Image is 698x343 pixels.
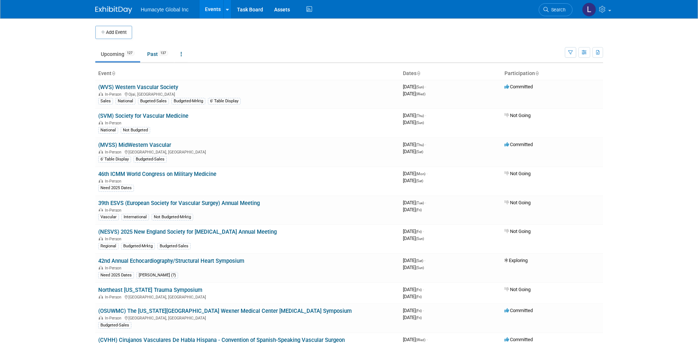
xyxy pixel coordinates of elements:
a: 39th ESVS (European Society for Vascular Surgey) Annual Meeting [98,200,260,206]
div: [GEOGRAPHIC_DATA], [GEOGRAPHIC_DATA] [98,294,397,300]
span: [DATE] [403,207,422,212]
span: (Thu) [416,143,424,147]
span: Committed [504,337,533,342]
span: In-Person [105,121,124,125]
span: (Sun) [416,237,424,241]
span: In-Person [105,208,124,213]
div: [PERSON_NAME] (?) [137,272,178,279]
a: (NESVS) 2025 New England Society for [MEDICAL_DATA] Annual Meeting [98,229,277,235]
span: [DATE] [403,258,425,263]
div: Bugeted-Sales [138,98,169,105]
th: Dates [400,67,502,80]
span: [DATE] [403,200,426,205]
div: Budgeted-Sales [157,243,191,250]
span: [DATE] [403,178,423,183]
span: Committed [504,142,533,147]
span: (Wed) [416,338,425,342]
div: Need 2025 Dates [98,272,134,279]
span: [DATE] [403,142,426,147]
span: In-Person [105,295,124,300]
a: Upcoming127 [95,47,140,61]
span: [DATE] [403,294,422,299]
span: (Sat) [416,150,423,154]
img: In-Person Event [99,316,103,319]
span: In-Person [105,150,124,155]
th: Event [95,67,400,80]
div: 6' Table Display [98,156,131,163]
span: (Fri) [416,309,422,313]
a: Past137 [142,47,174,61]
div: Sales [98,98,113,105]
span: - [423,229,424,234]
span: [DATE] [403,120,424,125]
a: (WVS) Western Vascular Society [98,84,178,91]
span: In-Person [105,179,124,184]
span: - [425,142,426,147]
span: - [425,113,426,118]
span: Not Going [504,229,531,234]
a: (MVSS) MidWestern Vascular [98,142,171,148]
span: (Fri) [416,295,422,299]
div: Ojai, [GEOGRAPHIC_DATA] [98,91,397,97]
span: - [426,171,428,176]
span: [DATE] [403,229,424,234]
span: [DATE] [403,315,422,320]
a: Sort by Event Name [111,70,115,76]
a: (OSUWMC) The [US_STATE][GEOGRAPHIC_DATA] Wexner Medical Center [MEDICAL_DATA] Symposium [98,308,352,314]
span: Not Going [504,200,531,205]
span: - [425,200,426,205]
span: - [423,287,424,292]
div: Budgeted-Mrktg [171,98,205,105]
div: Need 2025 Dates [98,185,134,191]
span: (Thu) [416,114,424,118]
span: [DATE] [403,287,424,292]
button: Add Event [95,26,132,39]
span: (Sun) [416,85,424,89]
div: National [116,98,135,105]
div: Not Budgeted-Mrktg [152,214,193,220]
a: Northeast [US_STATE] Trauma Symposium [98,287,202,293]
div: Vascular [98,214,119,220]
img: In-Person Event [99,92,103,96]
img: In-Person Event [99,208,103,212]
span: 127 [125,50,135,56]
span: (Tue) [416,201,424,205]
a: Sort by Start Date [417,70,420,76]
span: Humacyte Global Inc [141,7,189,13]
span: Not Going [504,113,531,118]
div: 6' Table Display [208,98,241,105]
span: (Fri) [416,288,422,292]
img: Linda Hamilton [582,3,596,17]
span: (Fri) [416,316,422,320]
div: National [98,127,118,134]
span: [DATE] [403,91,425,96]
div: Budgeted-Mrktg [121,243,155,250]
img: In-Person Event [99,266,103,269]
span: In-Person [105,266,124,270]
a: (SVM) Society for Vascular Medicine [98,113,188,119]
div: [GEOGRAPHIC_DATA], [GEOGRAPHIC_DATA] [98,315,397,321]
a: 46th ICMM World Congress on Military Medicine [98,171,216,177]
img: ExhibitDay [95,6,132,14]
span: - [424,258,425,263]
span: (Sun) [416,266,424,270]
img: In-Person Event [99,150,103,153]
span: Not Going [504,171,531,176]
span: [DATE] [403,149,423,154]
span: [DATE] [403,308,424,313]
span: In-Person [105,316,124,321]
a: 42nd Annual Echocardiography/Structural Heart Symposium [98,258,244,264]
span: Search [549,7,566,13]
div: Not Budgeted [121,127,150,134]
span: (Fri) [416,208,422,212]
span: [DATE] [403,113,426,118]
img: In-Person Event [99,179,103,183]
span: (Sun) [416,121,424,125]
img: In-Person Event [99,121,103,124]
th: Participation [502,67,603,80]
span: (Fri) [416,230,422,234]
span: [DATE] [403,84,426,89]
a: Search [539,3,573,16]
span: 137 [158,50,168,56]
span: (Sat) [416,259,423,263]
